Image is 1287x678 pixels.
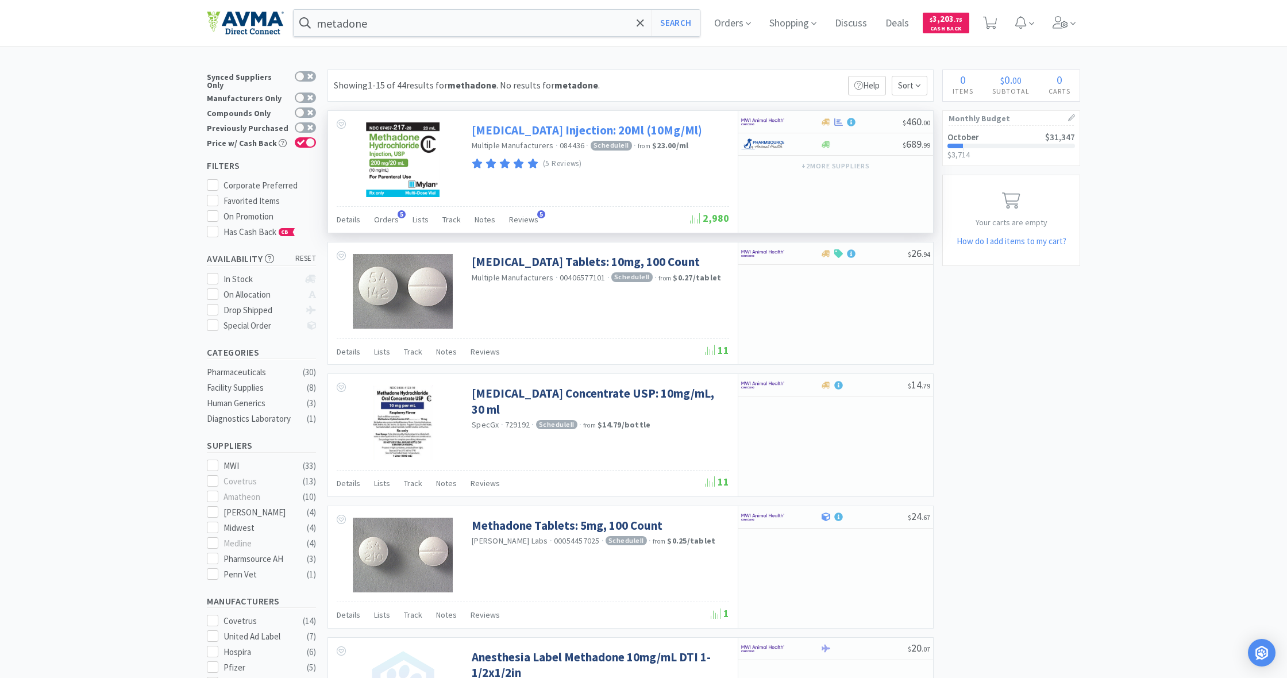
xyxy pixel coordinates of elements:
[922,382,930,390] span: . 79
[436,610,457,620] span: Notes
[224,661,295,675] div: Pfizer
[930,16,933,24] span: $
[705,344,729,357] span: 11
[224,272,300,286] div: In Stock
[638,142,650,150] span: from
[303,459,316,473] div: ( 33 )
[224,475,295,488] div: Covetrus
[472,536,548,546] a: [PERSON_NAME] Labs
[303,475,316,488] div: ( 13 )
[591,141,632,150] span: Schedule II
[224,288,300,302] div: On Allocation
[741,509,784,526] img: f6b2451649754179b5b4e0c70c3f7cb0_2.png
[471,478,500,488] span: Reviews
[207,396,300,410] div: Human Generics
[830,18,872,29] a: Discuss
[472,122,702,138] a: [MEDICAL_DATA] Injection: 20Ml (10Mg/Ml)
[922,118,930,127] span: . 00
[653,537,665,545] span: from
[947,133,979,141] h2: October
[334,79,600,91] span: Showing 1-15 of 44 results for . No results for .
[472,140,554,151] a: Multiple Manufacturers
[307,381,316,395] div: ( 8 )
[658,274,671,282] span: from
[583,421,596,429] span: from
[550,536,552,546] span: ·
[207,159,316,172] h5: Filters
[908,250,911,259] span: $
[673,272,721,283] strong: $0.27 / tablet
[413,214,429,225] span: Lists
[224,179,317,192] div: Corporate Preferred
[471,346,500,357] span: Reviews
[531,419,534,430] span: ·
[796,158,876,174] button: +2more suppliers
[472,254,700,269] a: [MEDICAL_DATA] Tablets: 10mg, 100 Count
[475,214,495,225] span: Notes
[741,136,784,153] img: 7915dbd3f8974342a4dc3feb8efc1740_58.png
[611,272,653,282] span: Schedule II
[1004,72,1010,87] span: 0
[606,536,647,545] span: Schedule II
[1057,72,1062,87] span: 0
[442,214,461,225] span: Track
[741,376,784,394] img: f6b2451649754179b5b4e0c70c3f7cb0_2.png
[307,537,316,550] div: ( 4 )
[554,79,598,91] strong: metadone
[207,346,316,359] h5: Categories
[908,246,930,260] span: 26
[922,250,930,259] span: . 94
[923,7,969,38] a: $3,203.75Cash Back
[307,396,316,410] div: ( 3 )
[224,490,295,504] div: Amatheon
[337,214,360,225] span: Details
[307,568,316,581] div: ( 1 )
[652,10,699,36] button: Search
[1248,639,1276,667] div: Open Intercom Messenger
[207,11,284,35] img: e4e33dab9f054f5782a47901c742baa9_102.png
[908,510,930,523] span: 24
[741,640,784,657] img: f6b2451649754179b5b4e0c70c3f7cb0_2.png
[307,630,316,644] div: ( 7 )
[560,272,606,283] span: 00406577101
[634,140,636,151] span: ·
[224,319,300,333] div: Special Order
[224,537,295,550] div: Medline
[224,630,295,644] div: United Ad Label
[903,137,930,151] span: 689
[649,536,651,546] span: ·
[943,126,1080,165] a: October$31,347$3,714
[303,490,316,504] div: ( 10 )
[881,18,914,29] a: Deals
[207,93,289,102] div: Manufacturers Only
[943,216,1080,229] p: Your carts are empty
[505,419,530,430] span: 729192
[224,303,300,317] div: Drop Shipped
[1012,75,1022,86] span: 00
[207,381,300,395] div: Facility Supplies
[353,518,452,592] img: 909685f538484333b280a9bc12159fe1_157814.jpeg
[374,346,390,357] span: Lists
[224,552,295,566] div: Pharmsource AH
[295,253,317,265] span: reset
[586,140,588,151] span: ·
[224,645,295,659] div: Hospira
[294,10,700,36] input: Search by item, sku, manufacturer, ingredient, size...
[741,113,784,130] img: f6b2451649754179b5b4e0c70c3f7cb0_2.png
[374,610,390,620] span: Lists
[536,420,577,429] span: Schedule II
[337,610,360,620] span: Details
[908,513,911,522] span: $
[711,607,729,620] span: 1
[207,137,289,147] div: Price w/ Cash Back
[501,419,503,430] span: ·
[224,506,295,519] div: [PERSON_NAME]
[472,272,554,283] a: Multiple Manufacturers
[207,107,289,117] div: Compounds Only
[943,86,982,97] h4: Items
[307,412,316,426] div: ( 1 )
[602,536,604,546] span: ·
[207,252,316,265] h5: Availability
[353,254,452,329] img: 1bf3cc26b26641fb8e690f10ad778195_157763.jpeg
[922,645,930,653] span: . 07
